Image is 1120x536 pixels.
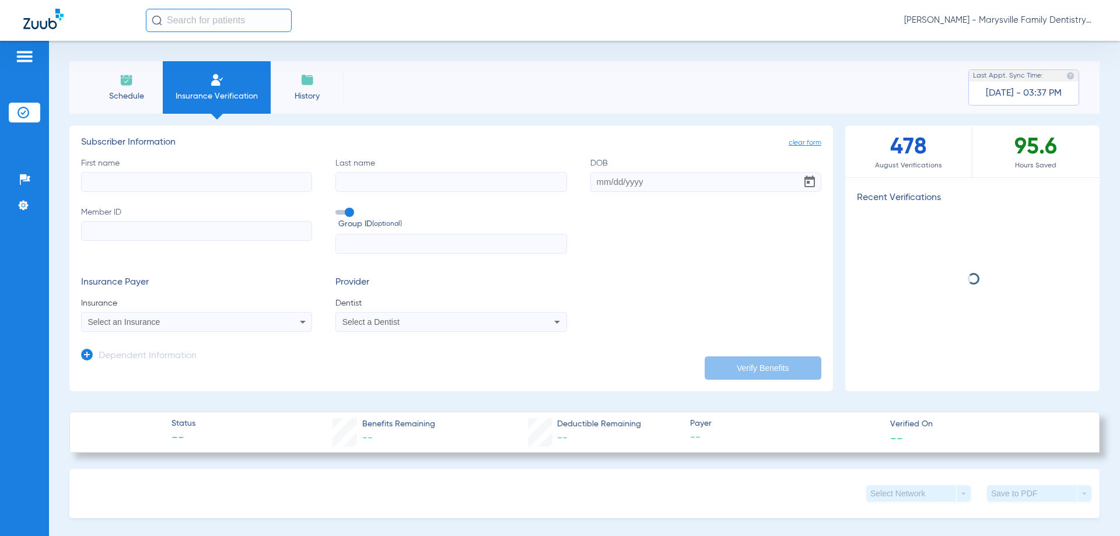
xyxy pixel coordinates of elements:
[972,125,1100,177] div: 95.6
[171,418,195,430] span: Status
[845,125,972,177] div: 478
[690,418,880,430] span: Payer
[362,433,373,443] span: --
[845,192,1100,204] h3: Recent Verifications
[590,172,821,192] input: DOBOpen calendar
[300,73,314,87] img: History
[81,137,821,149] h3: Subscriber Information
[590,157,821,192] label: DOB
[335,297,566,309] span: Dentist
[789,137,821,149] span: clear form
[904,15,1097,26] span: [PERSON_NAME] - Marysville Family Dentistry
[798,170,821,194] button: Open calendar
[705,356,821,380] button: Verify Benefits
[690,430,880,445] span: --
[171,90,262,102] span: Insurance Verification
[99,90,154,102] span: Schedule
[279,90,335,102] span: History
[171,430,195,447] span: --
[972,160,1100,171] span: Hours Saved
[362,418,435,430] span: Benefits Remaining
[15,50,34,64] img: hamburger-icon
[335,157,566,192] label: Last name
[81,277,312,289] h3: Insurance Payer
[23,9,64,29] img: Zuub Logo
[335,172,566,192] input: Last name
[152,15,162,26] img: Search Icon
[81,157,312,192] label: First name
[146,9,292,32] input: Search for patients
[81,172,312,192] input: First name
[1066,72,1074,80] img: last sync help info
[81,206,312,254] label: Member ID
[890,432,903,444] span: --
[81,297,312,309] span: Insurance
[99,351,197,362] h3: Dependent Information
[986,87,1062,99] span: [DATE] - 03:37 PM
[557,433,568,443] span: --
[973,70,1043,82] span: Last Appt. Sync Time:
[890,418,1080,430] span: Verified On
[81,221,312,241] input: Member ID
[557,418,641,430] span: Deductible Remaining
[120,73,134,87] img: Schedule
[210,73,224,87] img: Manual Insurance Verification
[88,317,160,327] span: Select an Insurance
[335,277,566,289] h3: Provider
[338,218,566,230] span: Group ID
[342,317,400,327] span: Select a Dentist
[372,218,402,230] small: (optional)
[845,160,972,171] span: August Verifications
